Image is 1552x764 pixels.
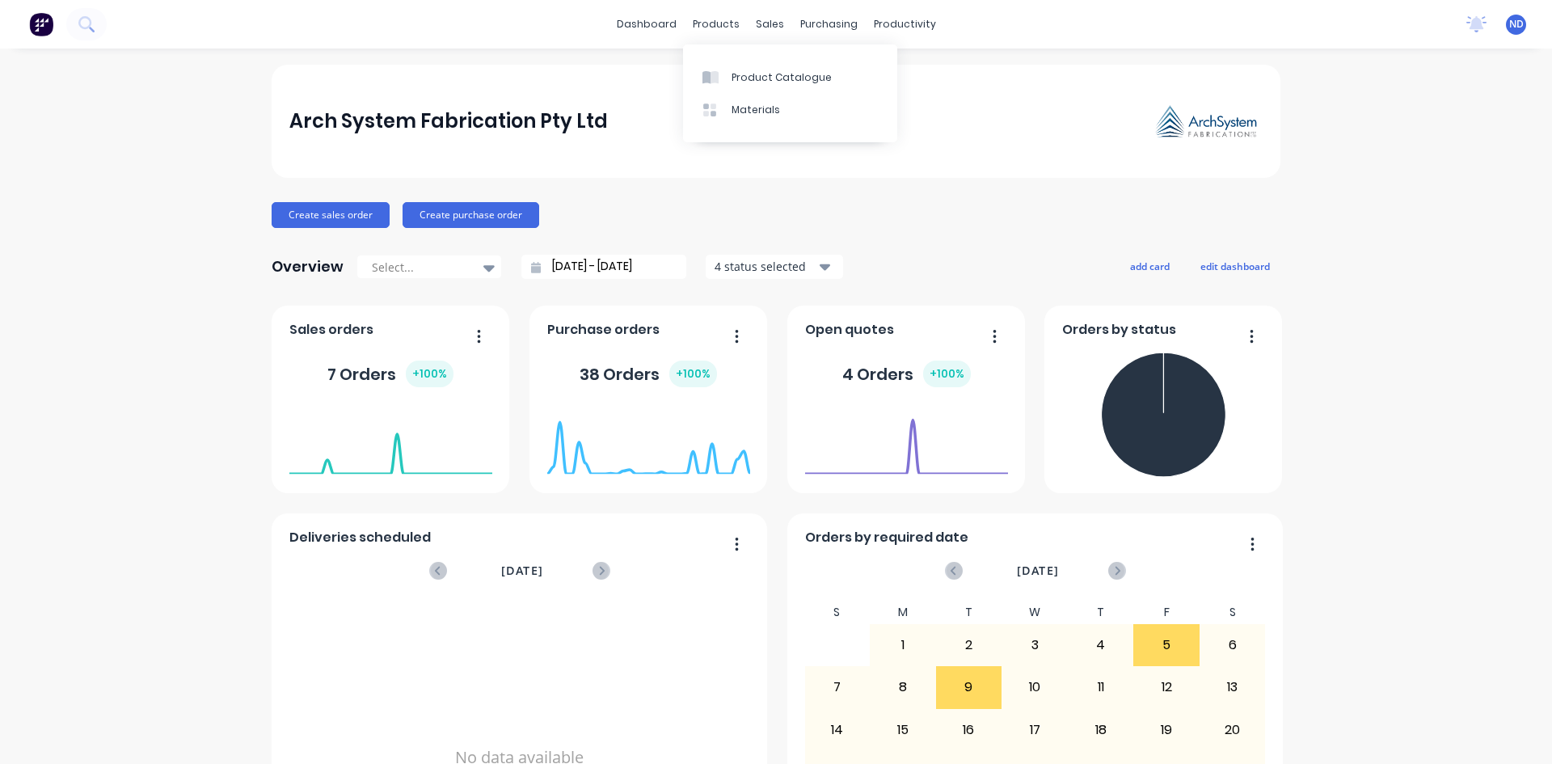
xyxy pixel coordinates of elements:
span: Open quotes [805,320,894,340]
div: 12 [1134,667,1199,707]
div: 19 [1134,710,1199,750]
div: 4 status selected [715,258,816,275]
div: 38 Orders [580,361,717,387]
div: 1 [871,625,935,665]
img: Factory [29,12,53,36]
div: 4 [1069,625,1133,665]
span: Purchase orders [547,320,660,340]
button: Create sales order [272,202,390,228]
button: edit dashboard [1190,255,1280,276]
button: 4 status selected [706,255,843,279]
div: 8 [871,667,935,707]
a: dashboard [609,12,685,36]
div: purchasing [792,12,866,36]
span: Sales orders [289,320,373,340]
div: + 100 % [406,361,453,387]
div: 5 [1134,625,1199,665]
div: Overview [272,251,344,283]
div: S [804,601,871,624]
div: 6 [1200,625,1265,665]
div: T [936,601,1002,624]
img: Arch System Fabrication Pty Ltd [1149,100,1263,143]
div: 11 [1069,667,1133,707]
div: Arch System Fabrication Pty Ltd [289,105,608,137]
div: 20 [1200,710,1265,750]
span: Orders by required date [805,528,968,547]
div: M [870,601,936,624]
div: products [685,12,748,36]
span: Orders by status [1062,320,1176,340]
div: 2 [937,625,1002,665]
div: + 100 % [669,361,717,387]
div: 18 [1069,710,1133,750]
div: 4 Orders [842,361,971,387]
div: Materials [732,103,780,117]
div: 7 Orders [327,361,453,387]
div: Product Catalogue [732,70,832,85]
div: S [1200,601,1266,624]
div: + 100 % [923,361,971,387]
div: 14 [805,710,870,750]
div: 9 [937,667,1002,707]
div: 10 [1002,667,1067,707]
span: ND [1509,17,1524,32]
div: 3 [1002,625,1067,665]
span: [DATE] [501,562,543,580]
div: productivity [866,12,944,36]
div: T [1068,601,1134,624]
a: Materials [683,94,897,126]
a: Product Catalogue [683,61,897,93]
button: add card [1120,255,1180,276]
div: W [1002,601,1068,624]
div: sales [748,12,792,36]
div: 15 [871,710,935,750]
div: 7 [805,667,870,707]
div: 17 [1002,710,1067,750]
button: Create purchase order [403,202,539,228]
div: 16 [937,710,1002,750]
span: [DATE] [1017,562,1059,580]
div: 13 [1200,667,1265,707]
div: F [1133,601,1200,624]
